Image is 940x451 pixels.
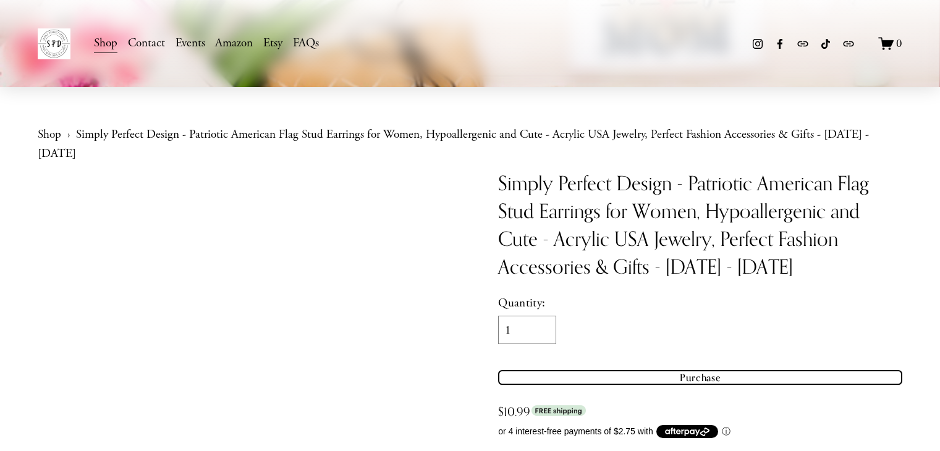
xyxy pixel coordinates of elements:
a: Events [176,33,205,54]
h1: Simply Perfect Design - Patriotic American Flag Stud Earrings for Women, Hypoallergenic and Cute ... [498,169,902,280]
span: 0 [896,36,902,51]
div: Quantity: [498,296,902,310]
a: 0 items in cart [878,36,903,51]
a: Etsy [263,33,282,54]
a: URL [797,38,809,50]
img: Simply Perfect Design LLC [38,28,70,59]
a: TikTok [819,38,832,50]
button: Afterpay [656,425,718,438]
a: Shop [94,33,117,54]
input: Quantity [498,316,556,344]
span: or 4 interest-free payments of $2.75 with [498,426,730,436]
div: Purchase [520,371,881,384]
a: Simply Perfect Design - Patriotic American Flag Stud Earrings for Women, Hypoallergenic and Cute ... [38,127,869,161]
a: Instagram [752,38,764,50]
div: Purchase [498,370,902,385]
div: $10.99 [498,403,902,420]
a: URL [842,38,855,50]
a: Amazon [215,33,253,54]
a: Contact [128,33,165,54]
a: Shop [38,127,61,142]
a: Facebook [774,38,786,50]
button: Button to Afterpay Information Popup [718,426,730,438]
a: FAQs [293,33,319,54]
